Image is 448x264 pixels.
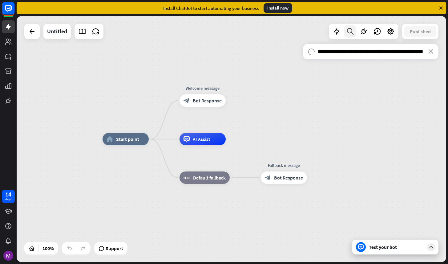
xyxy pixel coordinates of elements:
button: Published [404,26,436,37]
div: Install now [264,3,292,13]
span: Bot Response [193,97,222,104]
div: 100% [41,243,56,253]
span: Support [106,243,123,253]
div: 14 [5,192,11,197]
i: block_bot_response [184,97,190,104]
div: Untitled [47,24,67,39]
a: 14 days [2,190,15,203]
div: Install ChatBot to start automating your business [163,5,259,11]
i: block_fallback [184,175,190,181]
div: Fallback message [256,162,312,168]
div: Welcome message [175,85,230,91]
span: AI Assist [193,136,210,142]
i: home_2 [107,136,113,142]
button: Open LiveChat chat widget [5,2,23,21]
i: close [428,49,434,54]
i: block_bot_response [265,175,271,181]
i: loader [308,48,315,55]
span: Start point [116,136,139,142]
span: Default fallback [193,175,226,181]
span: Bot Response [274,175,303,181]
div: days [5,197,11,201]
